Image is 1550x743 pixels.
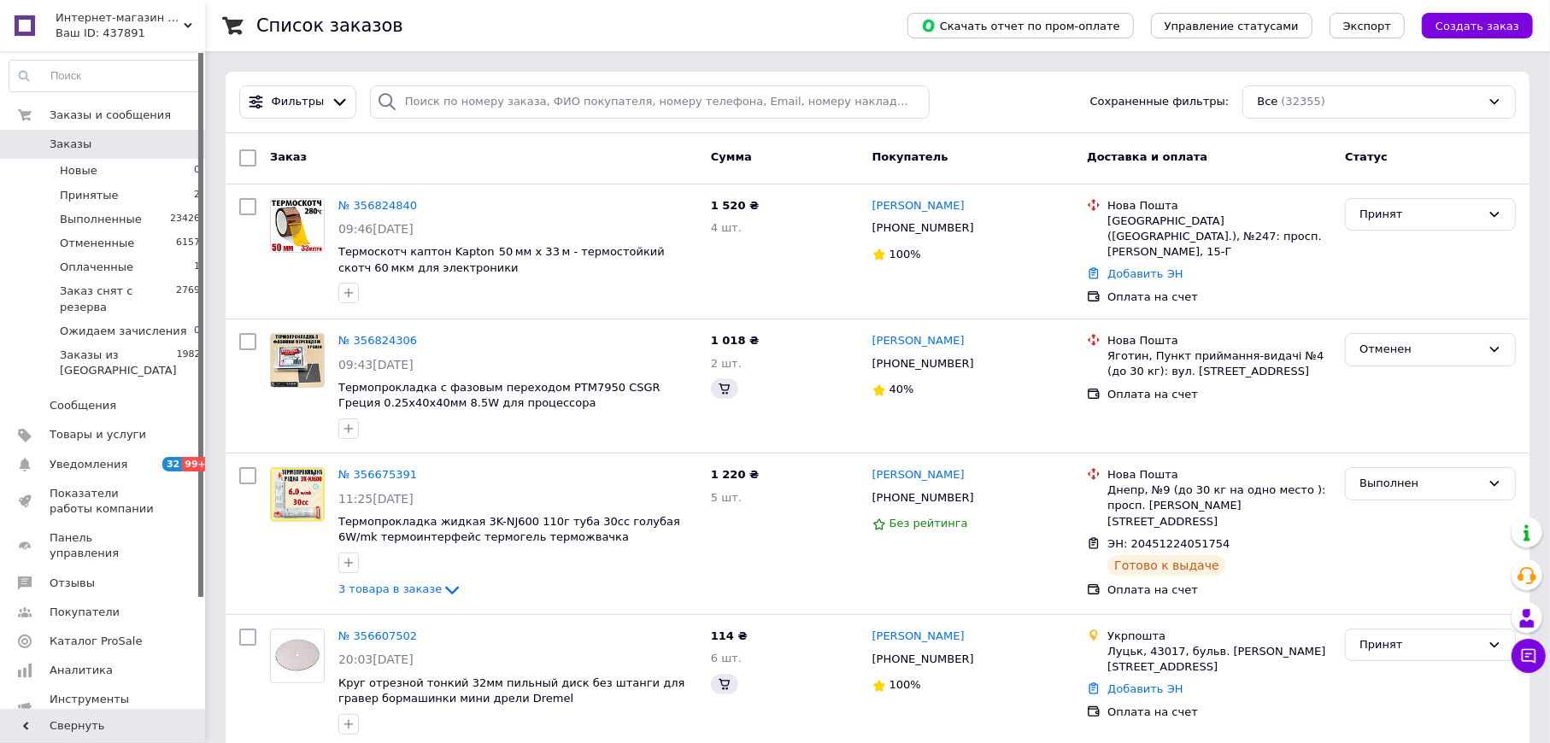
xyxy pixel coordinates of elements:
[711,199,759,212] span: 1 520 ₴
[1512,639,1546,673] button: Чат с покупателем
[1107,629,1331,644] div: Укрпошта
[50,457,127,472] span: Уведомления
[194,260,200,275] span: 1
[1107,705,1331,720] div: Оплата на счет
[711,357,742,370] span: 2 шт.
[1359,206,1481,224] div: Принят
[1107,333,1331,348] div: Нова Пошта
[711,629,748,642] span: 114 ₴
[60,188,119,203] span: Принятые
[338,652,414,666] span: 20:03[DATE]
[1282,95,1326,108] span: (32355)
[338,222,414,236] span: 09:46[DATE]
[270,150,307,163] span: Заказ
[1107,267,1183,280] a: Добавить ЭН
[872,221,974,234] span: [PHONE_NUMBER]
[1405,19,1533,32] a: Создать заказ
[271,629,324,682] img: Фото товару
[889,678,921,691] span: 100%
[1107,537,1230,550] span: ЭН: 20451224051754
[60,236,134,251] span: Отмененные
[338,199,417,212] a: № 356824840
[60,163,97,178] span: Новые
[338,468,417,481] a: № 356675391
[50,530,158,561] span: Панель управления
[338,381,661,425] a: Термопрокладка с фазовым переходом PTM7950 CSGR Греция 0.25x40x40мм 8.5W для процессора термоинте...
[271,199,324,252] img: Фото товару
[907,13,1134,38] button: Скачать отчет по пром-оплате
[1107,214,1331,260] div: [GEOGRAPHIC_DATA] ([GEOGRAPHIC_DATA].), №247: просп. [PERSON_NAME], 15-Г
[1359,636,1481,654] div: Принят
[338,358,414,371] span: 09:43[DATE]
[921,18,1120,33] span: Скачать отчет по пром-оплате
[50,605,120,620] span: Покупатели
[889,383,914,395] span: 40%
[50,576,95,591] span: Отзывы
[1151,13,1312,38] button: Управление статусами
[1343,20,1391,32] span: Экспорт
[50,398,116,413] span: Сообщения
[50,108,171,123] span: Заказы и сообщения
[270,198,325,253] a: Фото товару
[711,334,759,347] span: 1 018 ₴
[50,486,158,517] span: Показатели работы компании
[60,260,133,275] span: Оплаченные
[1107,467,1331,483] div: Нова Пошта
[50,692,158,723] span: Инструменты вебмастера и SEO
[711,652,742,664] span: 6 шт.
[1107,348,1331,379] div: Яготин, Пункт приймання-видачі №4 (до 30 кг): вул. [STREET_ADDRESS]
[170,212,200,227] span: 23426
[270,629,325,683] a: Фото товару
[872,652,974,665] span: [PHONE_NUMBER]
[50,663,113,678] span: Аналитика
[271,334,324,387] img: Фото товару
[338,492,414,506] span: 11:25[DATE]
[270,467,325,522] a: Фото товару
[176,236,200,251] span: 6157
[9,61,201,91] input: Поиск
[711,491,742,504] span: 5 шт.
[889,248,921,260] span: 100%
[1359,475,1481,493] div: Выполнен
[1107,483,1331,529] div: Днепр, №9 (до 30 кг на одно место ): просп. [PERSON_NAME][STREET_ADDRESS]
[1359,341,1481,359] div: Отменен
[338,515,680,544] a: Термопрокладка жидкая 3K-NJ600 110г туба 30cc голубая 6W/mk термоинтерфейс термогель терможвачка
[1107,555,1225,576] div: Готово к выдаче
[889,517,968,529] span: Без рейтинга
[270,333,325,388] a: Фото товару
[56,10,184,26] span: Интернет-магазин SeMMarket
[1107,582,1331,598] div: Оплата на счет
[872,467,965,483] a: [PERSON_NAME]
[60,212,142,227] span: Выполненные
[711,468,759,481] span: 1 220 ₴
[194,163,200,178] span: 0
[1107,387,1331,402] div: Оплата на счет
[872,491,974,504] span: [PHONE_NUMBER]
[50,634,142,649] span: Каталог ProSale
[1087,150,1207,163] span: Доставка и оплата
[50,137,91,152] span: Заказы
[872,333,965,349] a: [PERSON_NAME]
[1422,13,1533,38] button: Создать заказ
[176,284,200,314] span: 2769
[1330,13,1405,38] button: Экспорт
[872,198,965,214] a: [PERSON_NAME]
[1165,20,1299,32] span: Управление статусами
[872,629,965,645] a: [PERSON_NAME]
[60,324,187,339] span: Ожидаем зачисления
[1345,150,1388,163] span: Статус
[1436,20,1519,32] span: Создать заказ
[177,348,201,378] span: 1982
[711,150,752,163] span: Сумма
[872,150,948,163] span: Покупатель
[50,427,146,442] span: Товары и услуги
[1257,94,1277,110] span: Все
[60,284,176,314] span: Заказ снят с резерва
[338,245,665,274] a: Термоскотч каптон Kapton 50 мм х 33 м - термостойкий скотч 60 мкм для электроники
[338,676,684,705] a: Круг отрезной тонкий 32мм пильный диск без штанги для гравер бормашинки мини дрели Dremel
[56,26,205,41] div: Ваш ID: 437891
[182,457,210,471] span: 99+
